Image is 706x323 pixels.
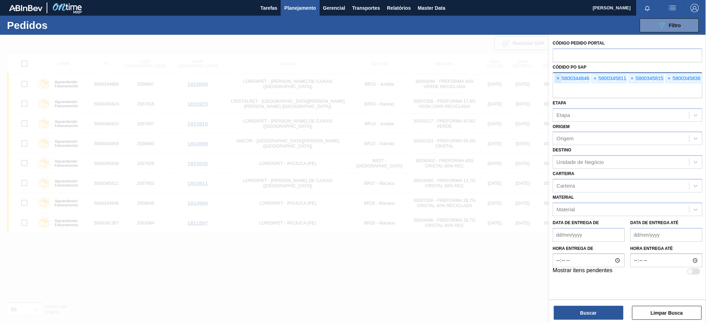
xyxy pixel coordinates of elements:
[261,4,278,12] span: Tarefas
[553,101,566,105] label: Etapa
[666,74,673,83] span: ×
[557,159,604,165] div: Unidade de Negócio
[553,171,574,176] label: Carteira
[9,5,42,11] img: TNhmsLtSVTkK8tSr43FrP2fwEKptu5GPRR3wAAAABJRU5ErkJggg==
[630,244,703,254] label: Hora entrega até
[387,4,411,12] span: Relatórios
[553,228,625,242] input: dd/mm/yyyy
[553,148,571,152] label: Destino
[555,74,562,83] span: ×
[553,267,613,276] label: Mostrar itens pendentes
[7,21,112,29] h1: Pedidos
[553,195,574,200] label: Material
[629,74,664,83] div: 5800345815
[555,74,590,83] div: 5800344846
[668,4,677,12] img: userActions
[323,4,346,12] span: Gerencial
[284,4,316,12] span: Planejamento
[553,124,570,129] label: Origem
[691,4,699,12] img: Logout
[557,136,574,142] div: Origem
[629,74,636,83] span: ×
[557,206,575,212] div: Material
[666,74,701,83] div: 5800345836
[557,112,570,118] div: Etapa
[418,4,445,12] span: Master Data
[553,65,587,70] label: Códido PO SAP
[592,74,627,83] div: 5800345811
[640,18,699,32] button: Filtro
[553,220,599,225] label: Data de Entrega de
[669,23,681,28] span: Filtro
[630,228,703,242] input: dd/mm/yyyy
[553,41,605,46] label: Código Pedido Portal
[636,3,659,13] button: Notificações
[352,4,380,12] span: Transportes
[557,183,575,189] div: Carteira
[592,74,598,83] span: ×
[553,244,625,254] label: Hora entrega de
[630,220,679,225] label: Data de Entrega até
